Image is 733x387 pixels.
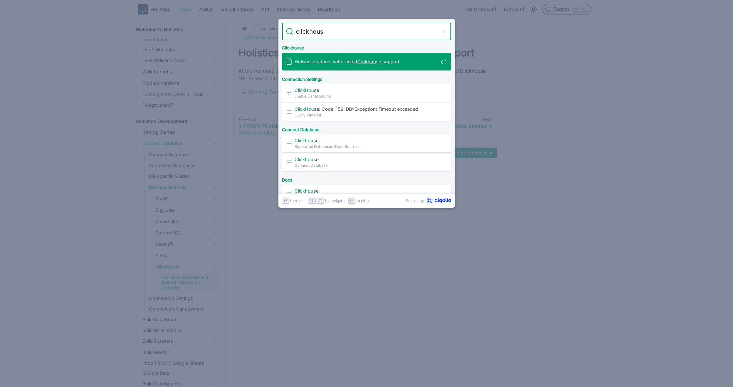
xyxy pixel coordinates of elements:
[295,188,438,194] span: se
[295,188,314,193] mark: Clickhou
[295,156,438,162] span: se
[358,59,376,64] mark: Clickhou
[427,198,451,204] svg: Algolia
[281,122,452,135] div: Connect Database
[310,198,315,203] svg: Arrow down
[282,84,451,102] a: ClickHouse​Enable Canal Engine
[295,112,438,118] span: Query Timeout
[325,198,345,204] span: to navigate
[406,198,451,204] a: Search byAlgolia
[290,198,305,204] span: to select
[295,106,314,112] mark: ClickHou
[295,93,438,99] span: Enable Canal Engine
[295,59,438,64] span: Holistics features with limited se support
[295,143,438,149] span: Supported Databases (Data Sources)
[357,198,371,204] span: to close
[295,162,438,168] span: Connect Database
[350,198,354,203] svg: Escape key
[282,103,451,121] a: ClickHouse: Code: 159. DB::Exception: Timeout exceededQuery Timeout
[282,135,451,152] a: ClickhouseSupported Databases (Data Sources)
[295,87,314,93] mark: ClickHou
[318,198,323,203] svg: Arrow up
[295,87,438,93] span: se​
[295,137,438,143] span: se
[283,198,288,203] svg: Enter key
[282,185,451,203] a: ClickhouseImport CSV & Google Sheets
[294,23,440,40] input: Search docs
[281,40,452,53] div: Clickhouse
[282,53,451,70] a: Holistics features with limitedClickhouse support
[281,72,452,84] div: Connection Settings
[295,138,314,143] mark: Clickhou
[281,172,452,185] div: Docs
[440,28,447,35] button: Clear the query
[295,157,314,162] mark: Clickhou
[295,106,438,112] span: se: Code: 159. DB::Exception: Timeout exceeded
[406,198,424,204] span: Search by
[282,154,451,171] a: ClickhouseConnect Database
